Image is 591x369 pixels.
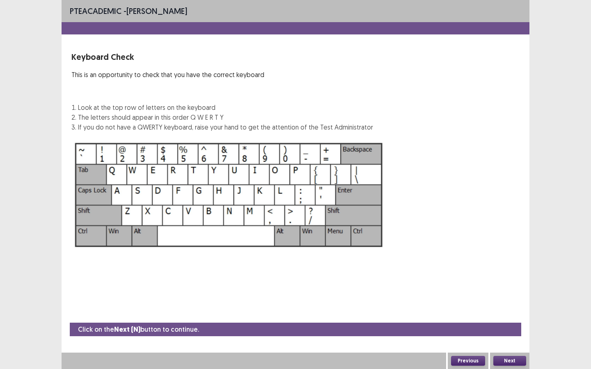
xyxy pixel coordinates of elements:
img: Keyboard Image [71,139,387,251]
p: - [PERSON_NAME] [70,5,187,17]
li: Look at the top row of letters on the keyboard [78,102,373,112]
p: Click on the button to continue. [78,324,199,335]
span: PTE academic [70,6,121,16]
li: If you do not have a QWERTY keyboard, raise your hand to get the attention of the Test Administrator [78,122,373,132]
p: Keyboard Check [71,51,373,63]
button: Next [493,356,526,366]
li: The letters should appear in this order Q W E R T Y [78,112,373,122]
button: Previous [451,356,485,366]
strong: Next (N) [114,325,140,334]
p: This is an opportunity to check that you have the correct keyboard [71,70,373,80]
